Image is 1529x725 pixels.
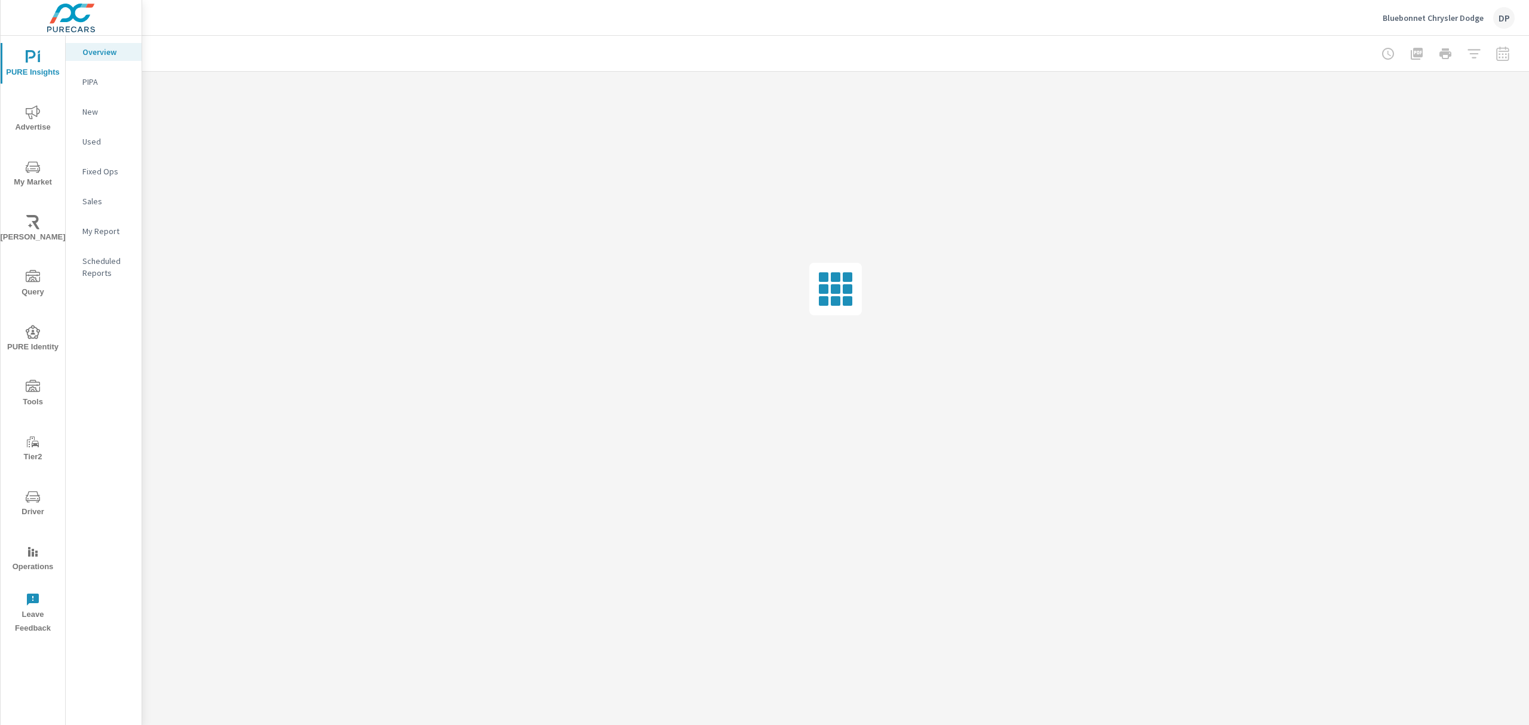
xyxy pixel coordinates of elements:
p: Used [82,136,132,148]
p: New [82,106,132,118]
span: PURE Identity [4,325,62,354]
span: Query [4,270,62,299]
span: PURE Insights [4,50,62,79]
span: [PERSON_NAME] [4,215,62,244]
div: Fixed Ops [66,162,142,180]
p: PIPA [82,76,132,88]
span: My Market [4,160,62,189]
div: My Report [66,222,142,240]
p: Bluebonnet Chrysler Dodge [1383,13,1484,23]
p: Sales [82,195,132,207]
p: Fixed Ops [82,165,132,177]
div: DP [1493,7,1515,29]
div: nav menu [1,36,65,640]
span: Tier2 [4,435,62,464]
div: Sales [66,192,142,210]
p: Scheduled Reports [82,255,132,279]
span: Tools [4,380,62,409]
span: Driver [4,490,62,519]
div: PIPA [66,73,142,91]
p: Overview [82,46,132,58]
div: Overview [66,43,142,61]
div: New [66,103,142,121]
div: Used [66,133,142,150]
div: Scheduled Reports [66,252,142,282]
span: Leave Feedback [4,592,62,635]
p: My Report [82,225,132,237]
span: Operations [4,545,62,574]
span: Advertise [4,105,62,134]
